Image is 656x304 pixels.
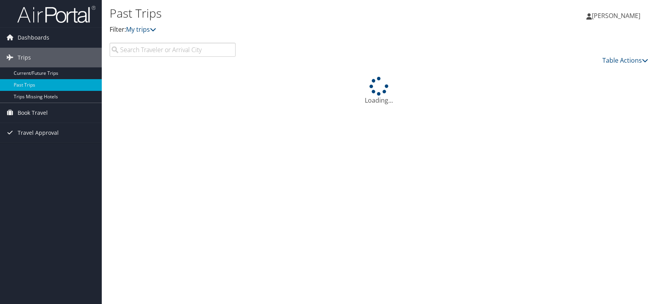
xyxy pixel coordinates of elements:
[110,5,469,22] h1: Past Trips
[18,48,31,67] span: Trips
[17,5,96,24] img: airportal-logo.png
[110,25,469,35] p: Filter:
[586,4,648,27] a: [PERSON_NAME]
[18,28,49,47] span: Dashboards
[18,103,48,123] span: Book Travel
[602,56,648,65] a: Table Actions
[110,43,236,57] input: Search Traveler or Arrival City
[110,77,648,105] div: Loading...
[592,11,640,20] span: [PERSON_NAME]
[126,25,156,34] a: My trips
[18,123,59,143] span: Travel Approval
